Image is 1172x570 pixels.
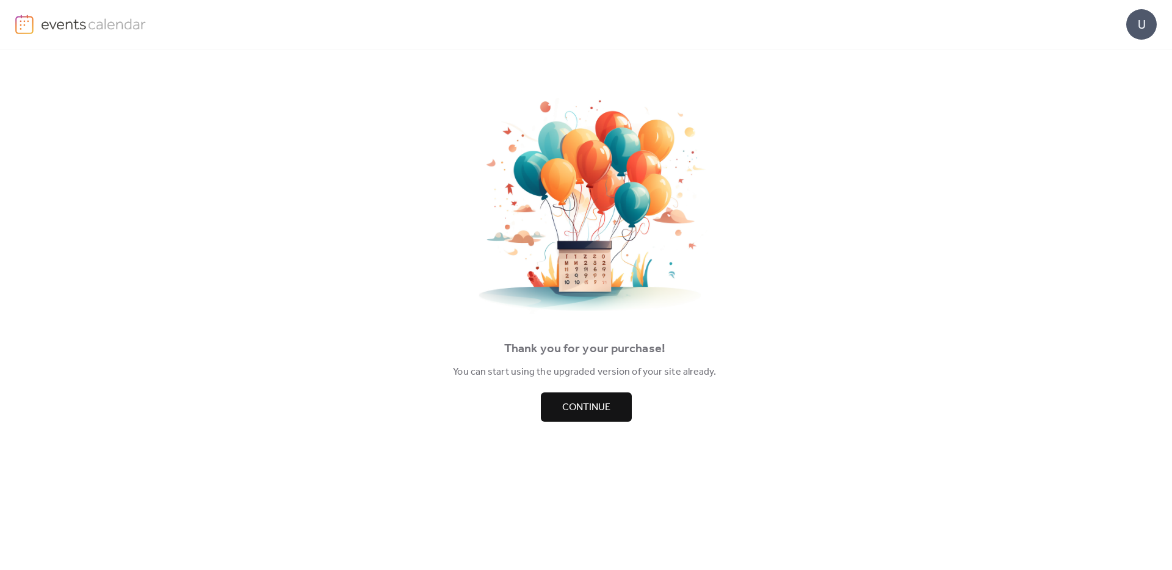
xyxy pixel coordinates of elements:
[18,365,1151,380] div: You can start using the upgraded version of your site already.
[41,15,146,33] img: logo-type
[1126,9,1157,40] div: U
[562,400,610,415] span: Continue
[15,15,34,34] img: logo
[18,339,1151,359] div: Thank you for your purchase!
[541,392,632,422] button: Continue
[464,98,708,314] img: thankyou.png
